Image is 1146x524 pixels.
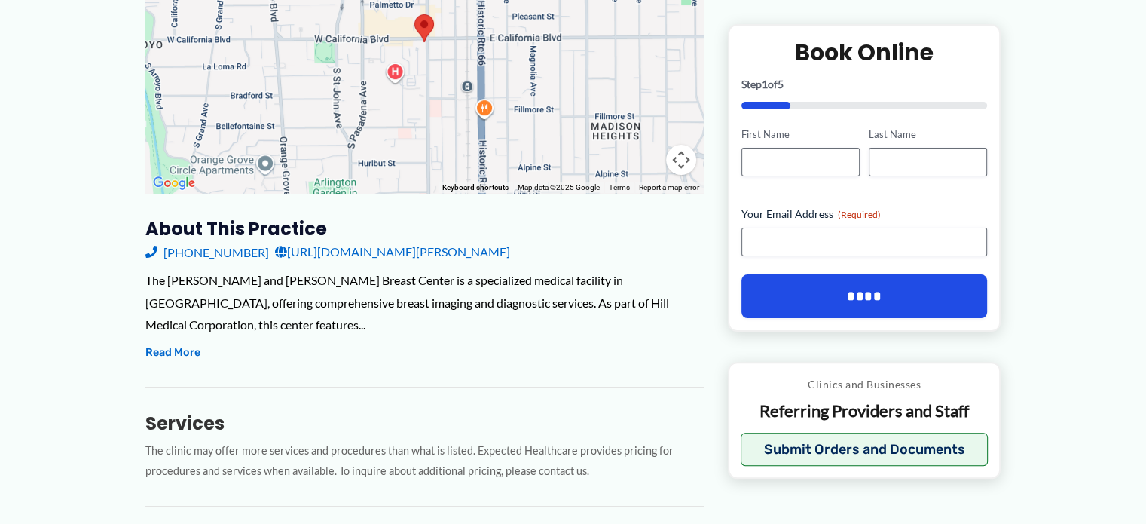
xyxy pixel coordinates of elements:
[741,433,989,466] button: Submit Orders and Documents
[145,441,704,482] p: The clinic may offer more services and procedures than what is listed. Expected Healthcare provid...
[741,79,988,90] p: Step of
[762,78,768,90] span: 1
[609,183,630,192] a: Terms (opens in new tab)
[149,173,199,193] a: Open this area in Google Maps (opens a new window)
[741,127,860,142] label: First Name
[275,241,510,263] a: [URL][DOMAIN_NAME][PERSON_NAME]
[145,344,200,362] button: Read More
[869,127,987,142] label: Last Name
[145,412,704,435] h3: Services
[149,173,199,193] img: Google
[442,182,509,193] button: Keyboard shortcuts
[741,207,988,222] label: Your Email Address
[741,375,989,394] p: Clinics and Businesses
[741,400,989,422] p: Referring Providers and Staff
[639,183,699,192] a: Report a map error
[741,38,988,67] h2: Book Online
[778,78,784,90] span: 5
[838,209,881,220] span: (Required)
[666,145,696,175] button: Map camera controls
[145,241,269,263] a: [PHONE_NUMBER]
[145,217,704,241] h3: About this practice
[145,269,704,336] div: The [PERSON_NAME] and [PERSON_NAME] Breast Center is a specialized medical facility in [GEOGRAPHI...
[518,183,600,192] span: Map data ©2025 Google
